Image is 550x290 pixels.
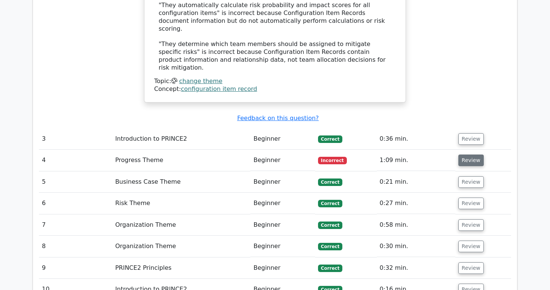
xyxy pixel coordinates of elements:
[318,200,342,207] span: Correct
[112,171,251,193] td: Business Case Theme
[39,236,112,257] td: 8
[250,214,315,236] td: Beginner
[458,262,484,274] button: Review
[39,171,112,193] td: 5
[250,236,315,257] td: Beginner
[112,128,251,150] td: Introduction to PRINCE2
[458,219,484,231] button: Review
[39,150,112,171] td: 4
[377,236,455,257] td: 0:30 min.
[458,198,484,209] button: Review
[112,193,251,214] td: Risk Theme
[39,193,112,214] td: 6
[179,77,223,85] a: change theme
[377,150,455,171] td: 1:09 min.
[318,135,342,143] span: Correct
[250,257,315,279] td: Beginner
[377,214,455,236] td: 0:58 min.
[250,193,315,214] td: Beginner
[112,236,251,257] td: Organization Theme
[250,150,315,171] td: Beginner
[318,265,342,272] span: Correct
[39,128,112,150] td: 3
[39,214,112,236] td: 7
[318,178,342,186] span: Correct
[154,85,396,93] div: Concept:
[112,257,251,279] td: PRINCE2 Principles
[250,171,315,193] td: Beginner
[112,214,251,236] td: Organization Theme
[250,128,315,150] td: Beginner
[458,133,484,145] button: Review
[181,85,257,92] a: configuration item record
[154,77,396,85] div: Topic:
[377,171,455,193] td: 0:21 min.
[458,241,484,252] button: Review
[377,193,455,214] td: 0:27 min.
[237,115,319,122] a: Feedback on this question?
[377,128,455,150] td: 0:36 min.
[318,222,342,229] span: Correct
[318,157,347,164] span: Incorrect
[39,257,112,279] td: 9
[458,155,484,166] button: Review
[112,150,251,171] td: Progress Theme
[377,257,455,279] td: 0:32 min.
[318,243,342,250] span: Correct
[458,176,484,188] button: Review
